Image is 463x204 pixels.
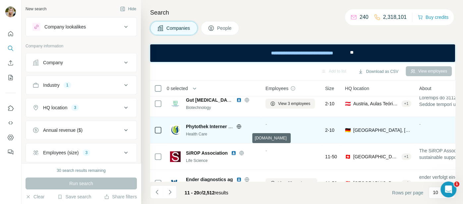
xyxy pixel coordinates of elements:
[186,105,258,111] div: Biotechnology
[345,127,351,133] span: 🇩🇪
[64,82,71,88] div: 1
[236,97,242,103] img: LinkedIn logo
[419,122,421,127] span: -
[401,154,411,160] div: + 1
[345,85,369,92] span: HQ location
[265,99,315,109] button: View 3 employees
[353,127,411,133] span: [GEOGRAPHIC_DATA], [GEOGRAPHIC_DATA] in der [GEOGRAPHIC_DATA]
[203,190,214,195] span: 2,512
[150,44,455,62] iframe: Banner
[26,100,137,116] button: HQ location3
[185,190,199,195] span: 11 - 20
[5,131,16,143] button: Dashboard
[5,7,16,17] img: Avatar
[170,178,181,188] img: Logo of Ender diagnostics ag
[104,193,137,200] button: Share filters
[353,180,399,186] span: [GEOGRAPHIC_DATA], [GEOGRAPHIC_DATA]
[325,127,334,133] span: 2-10
[265,122,267,127] span: -
[401,180,411,186] div: + 4
[236,177,242,182] img: LinkedIn logo
[231,150,236,156] img: LinkedIn logo
[44,24,86,30] div: Company lookalikes
[170,151,181,162] img: Logo of SiROP Association
[150,8,455,17] h4: Search
[278,180,313,186] span: View 23 employees
[454,181,459,187] span: 1
[43,127,83,133] div: Annual revenue ($)
[186,158,258,164] div: Life Science
[26,43,137,49] p: Company information
[115,4,141,14] button: Hide
[345,100,351,107] span: 🇦🇹
[26,193,44,200] button: Clear
[71,105,79,111] div: 3
[186,124,245,129] span: Phytothek Interner Bereich
[345,180,351,186] span: 🇨🇭
[26,55,137,71] button: Company
[43,104,67,111] div: HQ location
[186,131,258,137] div: Health Care
[26,145,137,161] button: Employees (size)3
[170,125,181,135] img: Logo of Phytothek Interner Bereich
[265,178,317,188] button: View 23 employees
[199,190,203,195] span: of
[392,189,423,196] span: Rows per page
[5,57,16,69] button: Enrich CSV
[353,67,403,76] button: Download as CSV
[185,190,228,195] span: results
[383,13,407,21] p: 2,318,101
[440,181,456,197] iframe: Intercom live chat
[360,13,369,21] p: 240
[325,85,334,92] span: Size
[265,85,288,92] span: Employees
[325,180,337,186] span: 11-50
[5,146,16,158] button: Feedback
[5,42,16,54] button: Search
[166,25,191,31] span: Companies
[186,176,233,183] span: Ender diagnostics ag
[265,148,267,153] span: -
[186,97,257,103] span: Gut [MEDICAL_DATA] for Health
[278,101,310,107] span: View 3 employees
[353,100,399,107] span: Austria, Aulas Teóricas 9
[57,168,105,174] div: 30 search results remaining
[57,193,91,200] button: Save search
[26,77,137,93] button: Industry1
[43,82,60,88] div: Industry
[325,100,334,107] span: 2-10
[433,189,438,196] p: 10
[26,122,137,138] button: Annual revenue ($)
[217,25,232,31] span: People
[5,117,16,129] button: Use Surfe API
[26,6,46,12] div: New search
[418,13,448,22] button: Buy credits
[419,85,432,92] span: About
[43,149,79,156] div: Employees (size)
[345,153,351,160] span: 🇨🇭
[26,19,137,35] button: Company lookalikes
[163,185,177,199] button: Navigate to next page
[83,150,90,156] div: 3
[170,98,181,109] img: Logo of Gut Microbiota for Health
[43,59,63,66] div: Company
[5,28,16,40] button: Quick start
[167,85,188,92] span: 0 selected
[186,150,228,156] span: SiROP Association
[401,101,411,107] div: + 1
[5,72,16,83] button: My lists
[325,153,337,160] span: 11-50
[5,102,16,114] button: Use Surfe on LinkedIn
[353,153,399,160] span: [GEOGRAPHIC_DATA], [GEOGRAPHIC_DATA]
[150,185,163,199] button: Navigate to previous page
